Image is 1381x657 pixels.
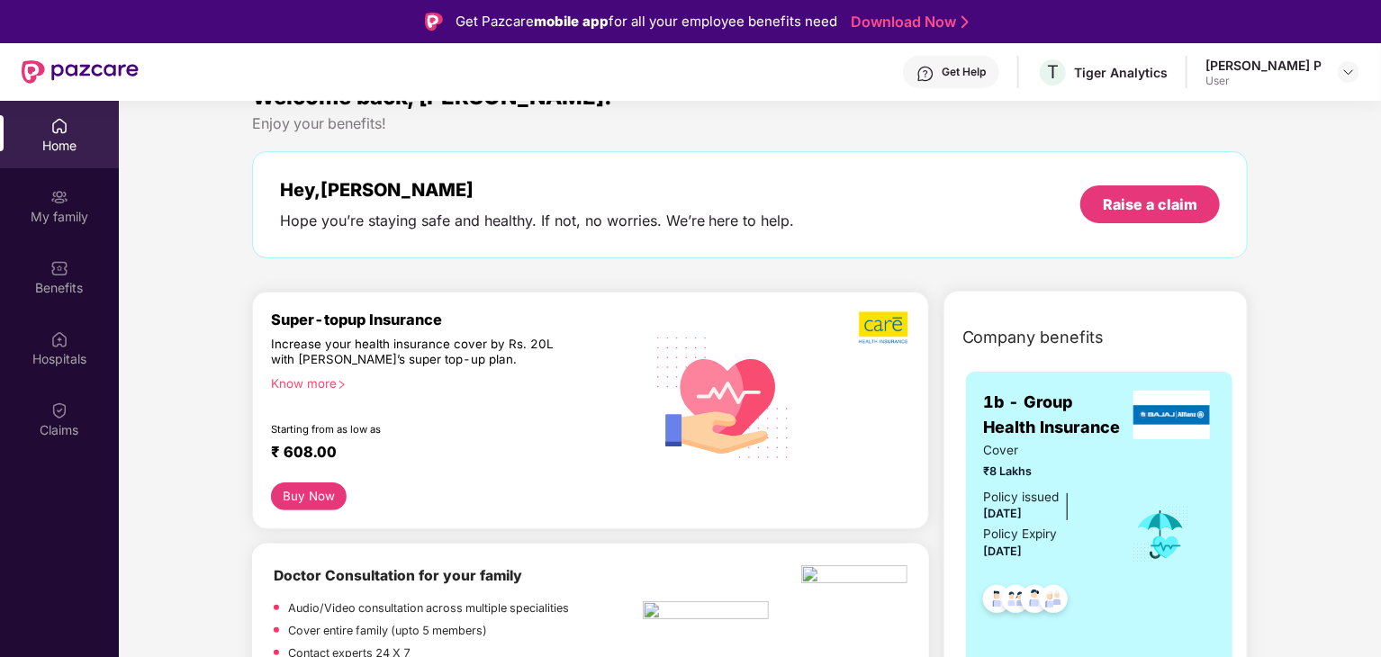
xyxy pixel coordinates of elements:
[534,13,609,30] strong: mobile app
[271,423,567,436] div: Starting from as low as
[975,580,1019,624] img: svg+xml;base64,PHN2ZyB4bWxucz0iaHR0cDovL3d3dy53My5vcmcvMjAwMC9zdmciIHdpZHRoPSI0OC45NDMiIGhlaWdodD...
[984,441,1107,460] span: Cover
[1132,505,1190,564] img: icon
[50,330,68,348] img: svg+xml;base64,PHN2ZyBpZD0iSG9zcGl0YWxzIiB4bWxucz0iaHR0cDovL3d3dy53My5vcmcvMjAwMC9zdmciIHdpZHRoPS...
[801,565,907,589] img: physica%20-%20Edited.png
[252,114,1249,133] div: Enjoy your benefits!
[1047,61,1059,83] span: T
[50,117,68,135] img: svg+xml;base64,PHN2ZyBpZD0iSG9tZSIgeG1sbnM9Imh0dHA6Ly93d3cudzMub3JnLzIwMDAvc3ZnIiB3aWR0aD0iMjAiIG...
[644,315,804,478] img: svg+xml;base64,PHN2ZyB4bWxucz0iaHR0cDovL3d3dy53My5vcmcvMjAwMC9zdmciIHhtbG5zOnhsaW5rPSJodHRwOi8vd3...
[1341,65,1356,79] img: svg+xml;base64,PHN2ZyBpZD0iRHJvcGRvd24tMzJ4MzIiIHhtbG5zPSJodHRwOi8vd3d3LnczLm9yZy8yMDAwL3N2ZyIgd2...
[643,601,769,625] img: pngtree-physiotherapy-physiotherapist-rehab-disability-stretching-png-image_6063262.png
[271,376,633,389] div: Know more
[271,482,348,510] button: Buy Now
[456,11,837,32] div: Get Pazcare for all your employee benefits need
[851,13,963,31] a: Download Now
[1205,74,1322,88] div: User
[859,310,910,345] img: b5dec4f62d2307b9de63beb79f102df3.png
[984,390,1129,441] span: 1b - Group Health Insurance
[271,310,644,328] div: Super-topup Insurance
[1133,391,1211,439] img: insurerLogo
[288,599,569,617] p: Audio/Video consultation across multiple specialities
[425,13,443,31] img: Logo
[50,259,68,277] img: svg+xml;base64,PHN2ZyBpZD0iQmVuZWZpdHMiIHhtbG5zPSJodHRwOi8vd3d3LnczLm9yZy8yMDAwL3N2ZyIgd2lkdGg9Ij...
[337,380,347,390] span: right
[280,179,795,201] div: Hey, [PERSON_NAME]
[942,65,986,79] div: Get Help
[1103,194,1197,214] div: Raise a claim
[280,211,795,230] div: Hope you’re staying safe and healthy. If not, no worries. We’re here to help.
[984,463,1107,481] span: ₹8 Lakhs
[50,401,68,419] img: svg+xml;base64,PHN2ZyBpZD0iQ2xhaW0iIHhtbG5zPSJodHRwOi8vd3d3LnczLm9yZy8yMDAwL3N2ZyIgd2lkdGg9IjIwIi...
[984,525,1058,544] div: Policy Expiry
[984,507,1023,520] span: [DATE]
[994,580,1038,624] img: svg+xml;base64,PHN2ZyB4bWxucz0iaHR0cDovL3d3dy53My5vcmcvMjAwMC9zdmciIHdpZHRoPSI0OC45MTUiIGhlaWdodD...
[984,488,1060,507] div: Policy issued
[916,65,934,83] img: svg+xml;base64,PHN2ZyBpZD0iSGVscC0zMngzMiIgeG1sbnM9Imh0dHA6Ly93d3cudzMub3JnLzIwMDAvc3ZnIiB3aWR0aD...
[271,337,566,369] div: Increase your health insurance cover by Rs. 20L with [PERSON_NAME]’s super top-up plan.
[288,622,487,640] p: Cover entire family (upto 5 members)
[274,567,522,584] b: Doctor Consultation for your family
[984,544,1023,558] span: [DATE]
[962,325,1105,350] span: Company benefits
[961,13,969,31] img: Stroke
[271,443,626,464] div: ₹ 608.00
[22,60,139,84] img: New Pazcare Logo
[1074,64,1168,81] div: Tiger Analytics
[1013,580,1057,624] img: svg+xml;base64,PHN2ZyB4bWxucz0iaHR0cDovL3d3dy53My5vcmcvMjAwMC9zdmciIHdpZHRoPSI0OC45NDMiIGhlaWdodD...
[1032,580,1076,624] img: svg+xml;base64,PHN2ZyB4bWxucz0iaHR0cDovL3d3dy53My5vcmcvMjAwMC9zdmciIHdpZHRoPSI0OC45NDMiIGhlaWdodD...
[50,188,68,206] img: svg+xml;base64,PHN2ZyB3aWR0aD0iMjAiIGhlaWdodD0iMjAiIHZpZXdCb3g9IjAgMCAyMCAyMCIgZmlsbD0ibm9uZSIgeG...
[1205,57,1322,74] div: [PERSON_NAME] P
